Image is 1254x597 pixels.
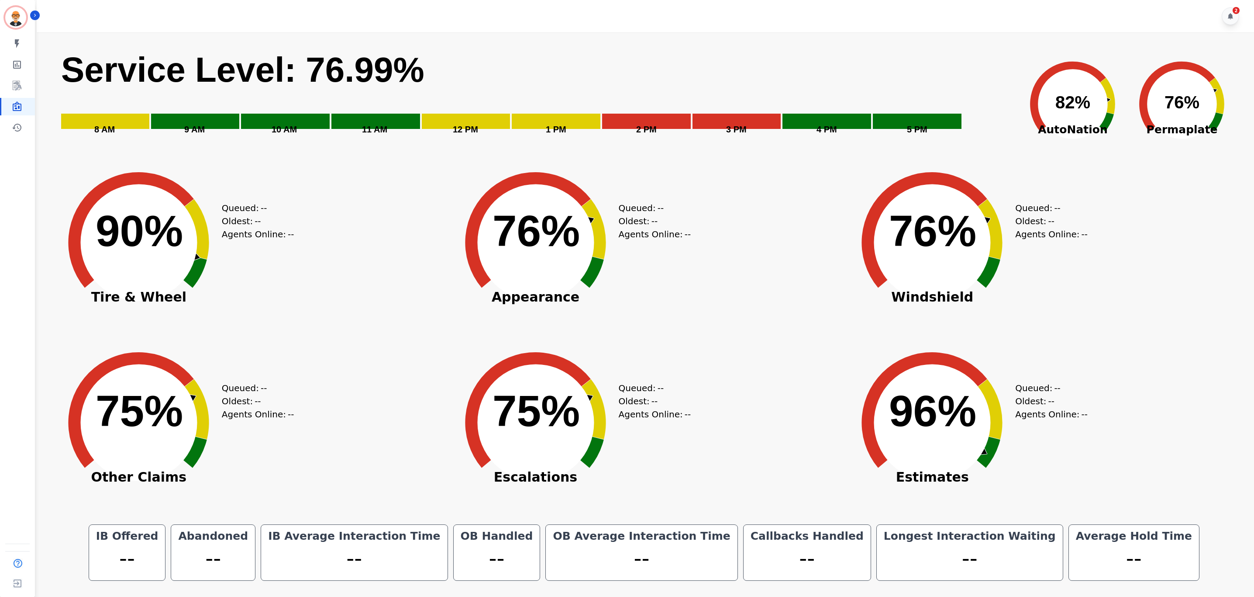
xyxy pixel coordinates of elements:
[619,382,684,395] div: Queued:
[882,530,1058,542] div: Longest Interaction Waiting
[651,215,658,228] span: --
[1018,121,1127,138] span: AutoNation
[222,215,287,228] div: Oldest:
[651,395,658,408] span: --
[1127,121,1237,138] span: Permaplate
[907,125,927,134] text: 5 PM
[1048,395,1054,408] span: --
[619,201,684,215] div: Queued:
[96,206,183,255] text: 90%
[726,125,747,134] text: 3 PM
[889,386,976,435] text: 96%
[1074,542,1194,575] div: --
[1048,215,1054,228] span: --
[551,542,732,575] div: --
[1015,382,1081,395] div: Queued:
[459,542,535,575] div: --
[94,542,160,575] div: --
[448,473,623,482] span: Escalations
[816,125,837,134] text: 4 PM
[619,215,684,228] div: Oldest:
[845,293,1020,302] span: Windshield
[459,530,535,542] div: OB Handled
[5,7,26,28] img: Bordered avatar
[1015,228,1089,241] div: Agents Online:
[1074,530,1194,542] div: Average Hold Time
[551,530,732,542] div: OB Average Interaction Time
[658,201,664,215] span: --
[94,125,115,134] text: 8 AM
[60,49,1013,147] svg: Service Level: 0%
[222,382,287,395] div: Queued:
[222,408,296,421] div: Agents Online:
[685,408,691,421] span: --
[749,542,865,575] div: --
[61,50,424,89] text: Service Level: 76.99%
[52,293,226,302] span: Tire & Wheel
[184,125,205,134] text: 9 AM
[749,530,865,542] div: Callbacks Handled
[882,542,1058,575] div: --
[619,395,684,408] div: Oldest:
[96,386,183,435] text: 75%
[546,125,566,134] text: 1 PM
[288,228,294,241] span: --
[272,125,297,134] text: 10 AM
[255,215,261,228] span: --
[658,382,664,395] span: --
[266,530,442,542] div: IB Average Interaction Time
[1054,201,1060,215] span: --
[176,530,250,542] div: Abandoned
[261,201,267,215] span: --
[176,542,250,575] div: --
[619,228,693,241] div: Agents Online:
[1015,395,1081,408] div: Oldest:
[222,201,287,215] div: Queued:
[94,530,160,542] div: IB Offered
[1233,7,1240,14] div: 2
[448,293,623,302] span: Appearance
[619,408,693,421] div: Agents Online:
[1054,382,1060,395] span: --
[362,125,387,134] text: 11 AM
[255,395,261,408] span: --
[636,125,657,134] text: 2 PM
[1015,215,1081,228] div: Oldest:
[1015,408,1089,421] div: Agents Online:
[493,386,580,435] text: 75%
[52,473,226,482] span: Other Claims
[288,408,294,421] span: --
[1055,93,1090,112] text: 82%
[222,395,287,408] div: Oldest:
[889,206,976,255] text: 76%
[261,382,267,395] span: --
[1164,93,1199,112] text: 76%
[685,228,691,241] span: --
[222,228,296,241] div: Agents Online:
[1082,228,1088,241] span: --
[1082,408,1088,421] span: --
[493,206,580,255] text: 76%
[845,473,1020,482] span: Estimates
[453,125,478,134] text: 12 PM
[266,542,442,575] div: --
[1015,201,1081,215] div: Queued:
